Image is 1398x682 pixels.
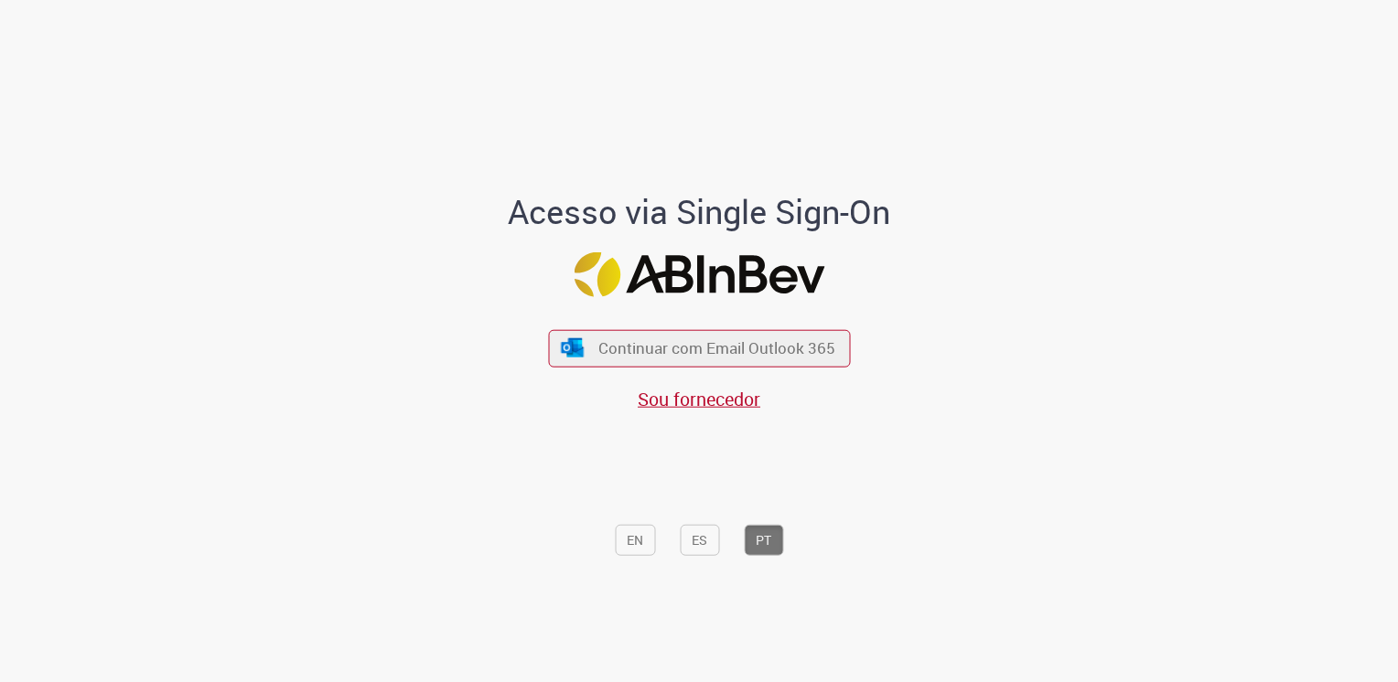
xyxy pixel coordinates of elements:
[560,338,586,357] img: ícone Azure/Microsoft 360
[574,251,824,296] img: Logo ABInBev
[598,337,835,358] span: Continuar com Email Outlook 365
[615,524,655,555] button: EN
[744,524,783,555] button: PT
[638,386,760,410] a: Sou fornecedor
[680,524,719,555] button: ES
[548,329,850,367] button: ícone Azure/Microsoft 360 Continuar com Email Outlook 365
[446,194,953,230] h1: Acesso via Single Sign-On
